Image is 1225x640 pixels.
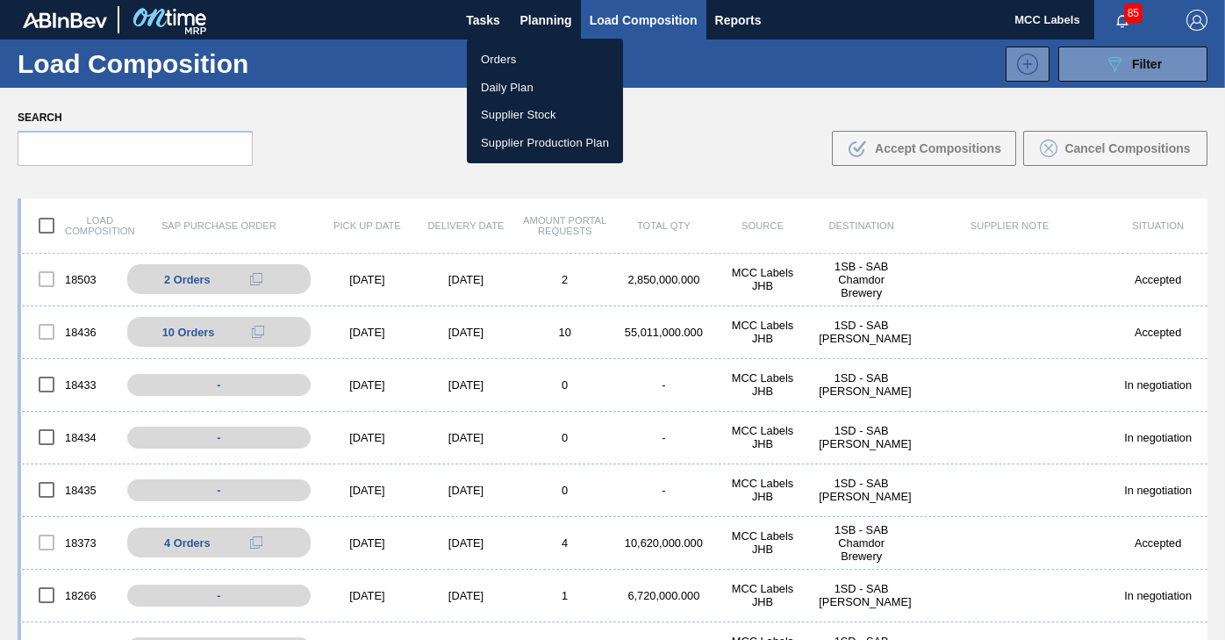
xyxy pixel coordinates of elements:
[467,129,623,157] a: Supplier Production Plan
[467,46,623,74] a: Orders
[467,74,623,102] a: Daily Plan
[467,101,623,129] a: Supplier Stock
